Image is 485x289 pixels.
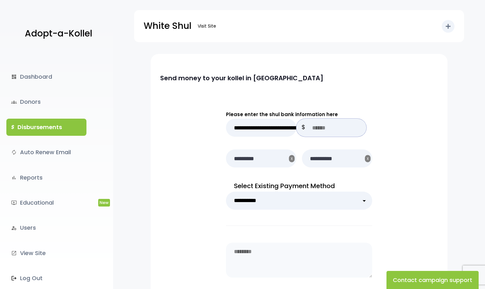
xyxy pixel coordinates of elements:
[226,180,372,192] p: Select Existing Payment Method
[11,149,17,155] i: autorenew
[444,23,452,30] i: add
[386,271,479,289] button: Contact campaign support
[289,155,295,162] button: X
[11,175,17,181] i: bar_chart
[6,68,86,85] a: dashboardDashboard
[6,169,86,186] a: bar_chartReports
[442,20,454,33] button: add
[98,199,110,206] span: New
[11,250,17,256] i: launch
[11,123,14,132] i: $
[11,74,17,80] i: dashboard
[25,26,92,42] p: Adopt-a-Kollel
[6,93,86,110] a: groupsDonors
[11,99,17,105] span: groups
[195,20,219,32] a: Visit Site
[226,110,372,119] p: Please enter the shul bank information here
[160,73,423,83] p: Send money to your kollel in [GEOGRAPHIC_DATA]
[296,119,311,137] p: $
[6,245,86,262] a: launchView Site
[11,225,17,231] i: manage_accounts
[365,155,371,162] button: X
[6,219,86,236] a: manage_accountsUsers
[22,18,92,49] a: Adopt-a-Kollel
[6,270,86,287] a: Log Out
[6,119,86,136] a: $Disbursements
[144,18,191,34] p: White Shul
[6,194,86,211] a: ondemand_videoEducationalNew
[6,144,86,161] a: autorenewAuto Renew Email
[11,200,17,206] i: ondemand_video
